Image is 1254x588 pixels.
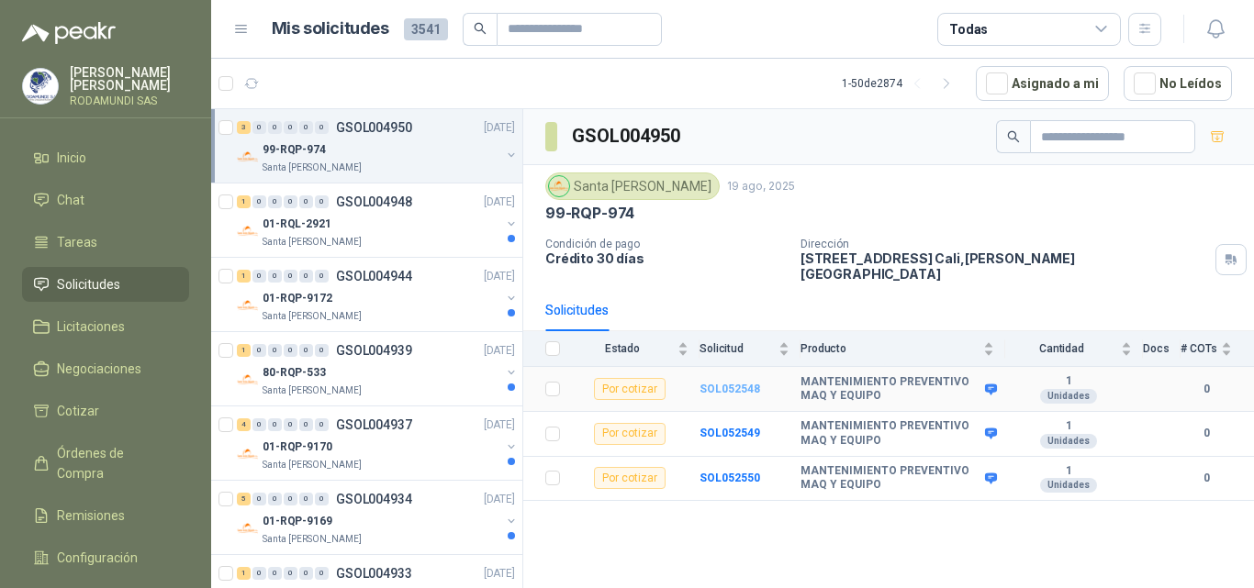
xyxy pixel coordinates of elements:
p: GSOL004944 [336,270,412,283]
span: # COTs [1181,342,1217,355]
button: Asignado a mi [976,66,1109,101]
div: Solicitudes [545,300,609,320]
a: 5 0 0 0 0 0 GSOL004934[DATE] Company Logo01-RQP-9169Santa [PERSON_NAME] [237,488,519,547]
a: SOL052549 [700,427,760,439]
p: 01-RQP-9169 [263,513,332,530]
p: Dirección [801,238,1208,250]
div: 0 [315,195,329,208]
div: 0 [299,344,313,357]
div: 1 [237,344,251,357]
span: 3541 [404,18,448,40]
th: Solicitud [700,331,801,367]
b: 1 [1005,464,1132,479]
span: Cantidad [1005,342,1117,355]
div: 0 [299,418,313,431]
div: 0 [284,344,297,357]
div: Por cotizar [594,423,666,445]
p: Santa [PERSON_NAME] [263,383,362,398]
p: 01-RQP-9172 [263,290,332,307]
p: [DATE] [484,119,515,137]
b: MANTENIMIENTO PREVENTIVO MAQ Y EQUIPO [801,375,980,404]
a: Configuración [22,540,189,575]
p: GSOL004933 [336,567,412,580]
img: Company Logo [549,176,569,196]
div: 0 [252,418,266,431]
div: Por cotizar [594,378,666,400]
div: 0 [252,195,266,208]
div: 0 [252,270,266,283]
div: 0 [252,567,266,580]
div: 3 [237,121,251,134]
div: 0 [315,121,329,134]
b: 1 [1005,374,1132,389]
img: Company Logo [237,369,259,391]
div: 4 [237,418,251,431]
b: 0 [1181,470,1232,487]
h3: GSOL004950 [572,122,683,150]
span: Configuración [57,548,138,568]
img: Company Logo [237,517,259,539]
div: 0 [252,344,266,357]
div: Todas [949,19,988,39]
p: GSOL004948 [336,195,412,208]
p: Santa [PERSON_NAME] [263,532,362,547]
p: 19 ago, 2025 [727,178,795,195]
span: Órdenes de Compra [57,443,172,483]
div: 0 [284,418,297,431]
p: [STREET_ADDRESS] Cali , [PERSON_NAME][GEOGRAPHIC_DATA] [801,250,1208,282]
h1: Mis solicitudes [272,16,389,42]
span: Estado [571,342,674,355]
div: 0 [268,493,282,505]
b: 0 [1181,425,1232,442]
div: 0 [315,270,329,283]
div: 1 [237,270,251,283]
a: Tareas [22,225,189,260]
a: 1 0 0 0 0 0 GSOL004939[DATE] Company Logo80-RQP-533Santa [PERSON_NAME] [237,339,519,398]
th: Docs [1143,331,1181,367]
div: 5 [237,493,251,505]
b: SOL052550 [700,472,760,484]
span: search [474,22,487,35]
span: Solicitud [700,342,775,355]
th: Cantidad [1005,331,1143,367]
div: 0 [299,195,313,208]
p: Santa [PERSON_NAME] [263,235,362,250]
div: Unidades [1040,478,1097,493]
div: 0 [252,493,266,505]
span: Producto [801,342,980,355]
span: search [1007,130,1020,143]
a: Remisiones [22,498,189,533]
div: 0 [284,270,297,283]
span: Tareas [57,232,97,252]
b: 0 [1181,381,1232,398]
div: 0 [284,493,297,505]
p: [DATE] [484,416,515,434]
p: Crédito 30 días [545,250,786,266]
p: 01-RQL-2921 [263,216,331,233]
p: GSOL004950 [336,121,412,134]
p: 80-RQP-533 [263,364,326,382]
div: 0 [284,121,297,134]
a: 1 0 0 0 0 0 GSOL004944[DATE] Company Logo01-RQP-9172Santa [PERSON_NAME] [237,265,519,324]
div: 0 [299,493,313,505]
p: [DATE] [484,342,515,360]
b: MANTENIMIENTO PREVENTIVO MAQ Y EQUIPO [801,464,980,493]
a: 4 0 0 0 0 0 GSOL004937[DATE] Company Logo01-RQP-9170Santa [PERSON_NAME] [237,414,519,472]
div: 0 [299,270,313,283]
div: 0 [315,418,329,431]
div: 0 [268,344,282,357]
div: 0 [268,195,282,208]
p: 99-RQP-974 [545,204,634,223]
div: 1 - 50 de 2874 [842,69,961,98]
img: Company Logo [237,294,259,316]
a: 3 0 0 0 0 0 GSOL004950[DATE] Company Logo99-RQP-974Santa [PERSON_NAME] [237,116,519,175]
p: [DATE] [484,194,515,211]
p: GSOL004934 [336,493,412,505]
a: 1 0 0 0 0 0 GSOL004948[DATE] Company Logo01-RQL-2921Santa [PERSON_NAME] [237,191,519,250]
img: Company Logo [237,443,259,465]
img: Company Logo [23,69,58,104]
p: Condición de pago [545,238,786,250]
img: Company Logo [237,220,259,242]
span: Remisiones [57,505,125,526]
div: 0 [299,567,313,580]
